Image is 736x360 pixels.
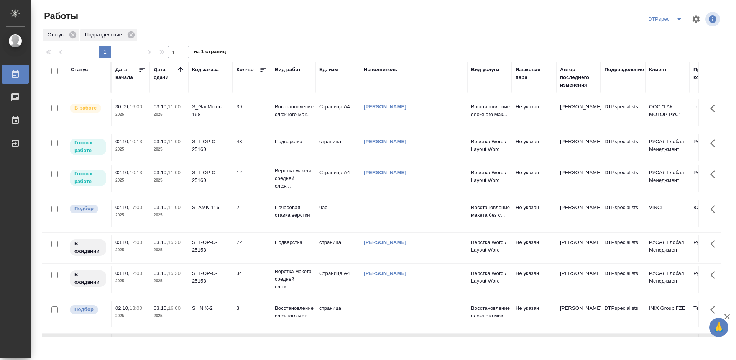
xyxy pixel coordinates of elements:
p: 11:00 [168,205,181,210]
div: Вид услуги [471,66,499,74]
p: 30.09, [115,104,130,110]
p: Восстановление сложного мак... [471,103,508,118]
p: Верстка макета средней слож... [275,268,312,291]
td: Не указан [512,301,556,327]
p: 03.10, [154,104,168,110]
a: [PERSON_NAME] [364,139,406,144]
p: 03.10, [154,170,168,175]
div: Ед. изм [319,66,338,74]
p: 12:00 [130,239,142,245]
p: 11:00 [168,104,181,110]
p: РУСАЛ Глобал Менеджмент [649,169,686,184]
p: РУСАЛ Глобал Менеджмент [649,138,686,153]
button: Здесь прячутся важные кнопки [706,301,724,319]
p: INIX Group FZE [649,304,686,312]
td: 2 [233,200,271,227]
p: 2025 [154,146,184,153]
td: DTPspecialists [601,165,645,192]
p: В работе [74,104,97,112]
div: Дата начала [115,66,138,81]
p: 10:13 [130,170,142,175]
td: Не указан [512,266,556,293]
td: Не указан [512,99,556,126]
div: split button [646,13,687,25]
button: Здесь прячутся важные кнопки [706,266,724,284]
p: Верстка Word / Layout Word [471,270,508,285]
td: Русал [690,134,734,161]
p: Подверстка [275,239,312,246]
p: Верстка Word / Layout Word [471,239,508,254]
span: из 1 страниц [194,47,226,58]
td: Не указан [512,165,556,192]
td: Русал [690,266,734,293]
td: 34 [233,266,271,293]
div: Исполнитель может приступить к работе [69,169,107,187]
td: страница [315,235,360,262]
p: Верстка Word / Layout Word [471,169,508,184]
td: [PERSON_NAME] [556,200,601,227]
p: Восстановление сложного мак... [275,304,312,320]
p: 15:30 [168,239,181,245]
div: Статус [71,66,88,74]
p: 2025 [115,312,146,320]
button: Здесь прячутся важные кнопки [706,165,724,183]
p: 11:00 [168,170,181,175]
p: В ожидании [74,271,102,286]
a: [PERSON_NAME] [364,239,406,245]
p: 2025 [115,146,146,153]
p: 16:00 [130,104,142,110]
p: 12:00 [130,270,142,276]
p: Восстановление макета без с... [471,204,508,219]
td: [PERSON_NAME] [556,235,601,262]
td: [PERSON_NAME] [556,134,601,161]
div: Исполнитель может приступить к работе [69,138,107,156]
td: Юридический [690,200,734,227]
p: Почасовая ставка верстки [275,204,312,219]
div: Проектная команда [693,66,730,81]
td: страница [315,134,360,161]
p: 13:00 [130,305,142,311]
td: Технический [690,99,734,126]
td: 39 [233,99,271,126]
p: Подверстка [275,138,312,146]
td: час [315,200,360,227]
p: 03.10, [115,270,130,276]
td: DTPspecialists [601,266,645,293]
p: 2025 [115,211,146,219]
p: 2025 [154,246,184,254]
p: Верстка Word / Layout Word [471,138,508,153]
td: DTPspecialists [601,200,645,227]
td: Технический [690,301,734,327]
p: Восстановление сложного мак... [275,103,312,118]
span: Настроить таблицу [687,10,705,28]
p: 03.10, [154,239,168,245]
p: 02.10, [115,305,130,311]
div: Статус [43,29,79,41]
p: 2025 [154,277,184,285]
p: 2025 [115,111,146,118]
p: 02.10, [115,205,130,210]
td: страница [315,301,360,327]
div: Можно подбирать исполнителей [69,304,107,315]
p: 03.10, [154,305,168,311]
p: VINCI [649,204,686,211]
p: ООО "ГАК МОТОР РУС" [649,103,686,118]
p: 17:00 [130,205,142,210]
td: Русал [690,235,734,262]
div: Автор последнего изменения [560,66,597,89]
div: S_AMK-116 [192,204,229,211]
p: 03.10, [115,239,130,245]
button: Здесь прячутся важные кнопки [706,235,724,253]
div: Клиент [649,66,667,74]
p: 03.10, [154,139,168,144]
div: S_T-OP-C-25160 [192,138,229,153]
p: 11:00 [168,139,181,144]
td: Русал [690,165,734,192]
button: Здесь прячутся важные кнопки [706,134,724,152]
td: DTPspecialists [601,301,645,327]
td: [PERSON_NAME] [556,301,601,327]
div: Кол-во [237,66,254,74]
td: [PERSON_NAME] [556,99,601,126]
td: Не указан [512,235,556,262]
p: Верстка макета средней слож... [275,167,312,190]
